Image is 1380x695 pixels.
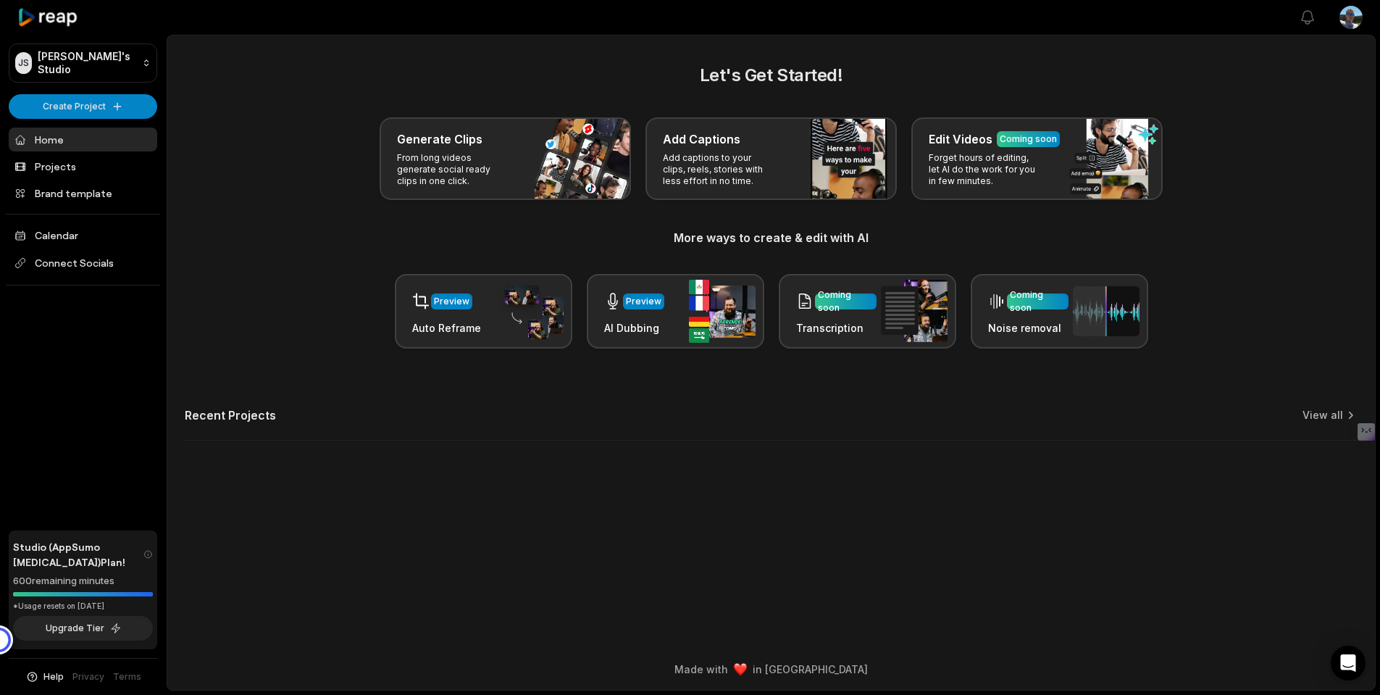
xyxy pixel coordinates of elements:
[663,152,775,187] p: Add captions to your clips, reels, stories with less effort in no time.
[9,223,157,247] a: Calendar
[38,50,136,76] p: [PERSON_NAME]'s Studio
[1073,286,1139,336] img: noise_removal.png
[1010,288,1066,315] div: Coming soon
[397,152,509,187] p: From long videos generate social ready clips in one click.
[397,130,482,148] h3: Generate Clips
[13,574,153,588] div: 600 remaining minutes
[185,62,1358,88] h2: Let's Get Started!
[689,280,756,343] img: ai_dubbing.png
[13,539,143,570] span: Studio (AppSumo [MEDICAL_DATA]) Plan!
[881,280,948,342] img: transcription.png
[13,616,153,641] button: Upgrade Tier
[734,663,747,676] img: heart emoji
[434,295,469,308] div: Preview
[180,662,1362,677] div: Made with in [GEOGRAPHIC_DATA]
[9,94,157,119] button: Create Project
[185,408,276,423] h2: Recent Projects
[25,670,64,683] button: Help
[796,320,877,336] h3: Transcription
[988,320,1069,336] h3: Noise removal
[663,130,740,148] h3: Add Captions
[13,601,153,612] div: *Usage resets on [DATE]
[113,670,141,683] a: Terms
[1302,408,1343,423] a: View all
[604,320,664,336] h3: AI Dubbing
[1000,133,1057,146] div: Coming soon
[9,128,157,151] a: Home
[9,181,157,205] a: Brand template
[43,670,64,683] span: Help
[626,295,661,308] div: Preview
[929,152,1041,187] p: Forget hours of editing, let AI do the work for you in few minutes.
[15,52,32,74] div: JS
[929,130,992,148] h3: Edit Videos
[412,320,481,336] h3: Auto Reframe
[185,229,1358,246] h3: More ways to create & edit with AI
[818,288,874,315] div: Coming soon
[1331,646,1366,681] div: Open Intercom Messenger
[497,283,564,340] img: auto_reframe.png
[9,154,157,178] a: Projects
[9,250,157,276] span: Connect Socials
[72,670,104,683] a: Privacy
